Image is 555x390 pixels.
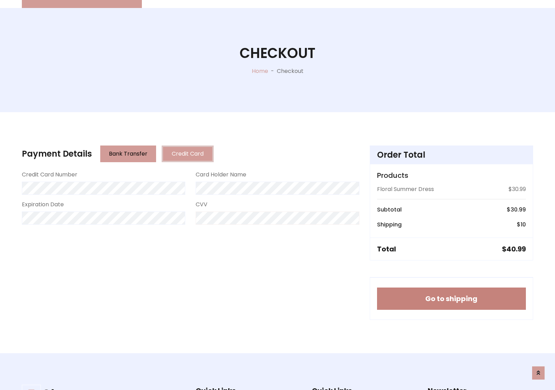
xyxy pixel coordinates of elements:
[377,221,402,228] h6: Shipping
[506,244,526,254] span: 40.99
[377,245,396,253] h5: Total
[377,171,526,180] h5: Products
[240,45,315,61] h1: Checkout
[100,146,156,162] button: Bank Transfer
[502,245,526,253] h5: $
[22,171,77,179] label: Credit Card Number
[377,206,402,213] h6: Subtotal
[22,200,64,209] label: Expiration Date
[507,206,526,213] h6: $
[268,67,277,75] p: -
[162,146,214,162] button: Credit Card
[196,171,246,179] label: Card Holder Name
[377,150,526,160] h4: Order Total
[517,221,526,228] h6: $
[196,200,207,209] label: CVV
[277,67,304,75] p: Checkout
[509,185,526,193] p: $30.99
[511,206,526,214] span: 30.99
[377,288,526,310] button: Go to shipping
[521,221,526,229] span: 10
[377,185,434,193] p: Floral Summer Dress
[22,149,92,159] h4: Payment Details
[252,67,268,75] a: Home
